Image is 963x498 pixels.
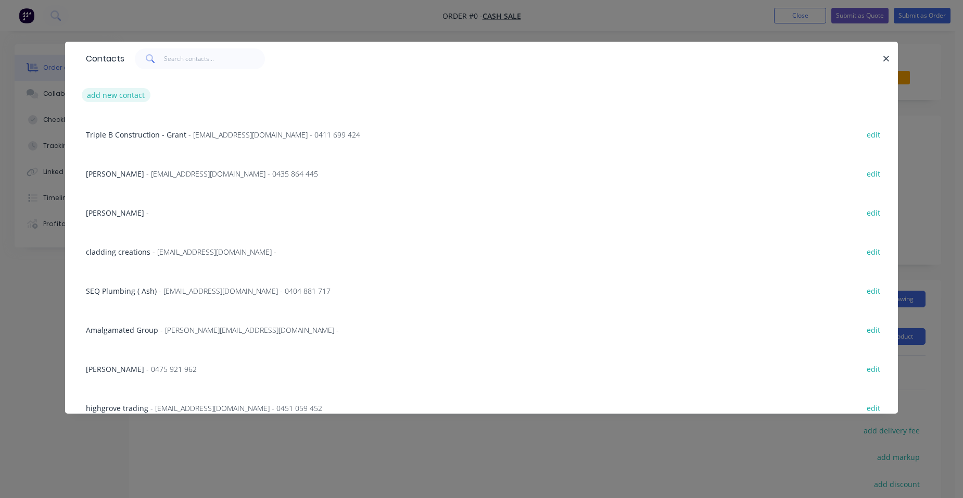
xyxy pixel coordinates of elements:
[86,286,157,296] span: SEQ Plumbing ( Ash)
[861,127,885,141] button: edit
[86,364,144,374] span: [PERSON_NAME]
[86,325,158,335] span: Amalgamated Group
[861,205,885,219] button: edit
[164,48,265,69] input: Search contacts...
[861,166,885,180] button: edit
[86,169,144,179] span: [PERSON_NAME]
[861,322,885,337] button: edit
[188,130,360,140] span: - [EMAIL_ADDRESS][DOMAIN_NAME] - 0411 699 424
[81,42,124,76] div: Contacts
[146,169,318,179] span: - [EMAIL_ADDRESS][DOMAIN_NAME] - 0435 864 445
[146,208,149,218] span: -
[86,130,186,140] span: Triple B Construction - Grant
[159,286,331,296] span: - [EMAIL_ADDRESS][DOMAIN_NAME] - 0404 881 717
[160,325,339,335] span: - [PERSON_NAME][EMAIL_ADDRESS][DOMAIN_NAME] -
[861,401,885,415] button: edit
[153,247,276,257] span: - [EMAIL_ADDRESS][DOMAIN_NAME] -
[86,247,150,257] span: cladding creations
[861,244,885,258] button: edit
[861,362,885,376] button: edit
[146,364,197,374] span: - 0475 921 962
[86,403,148,413] span: highgrove trading
[82,88,150,102] button: add new contact
[86,208,144,218] span: [PERSON_NAME]
[150,403,322,413] span: - [EMAIL_ADDRESS][DOMAIN_NAME] - 0451 059 452
[861,283,885,297] button: edit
